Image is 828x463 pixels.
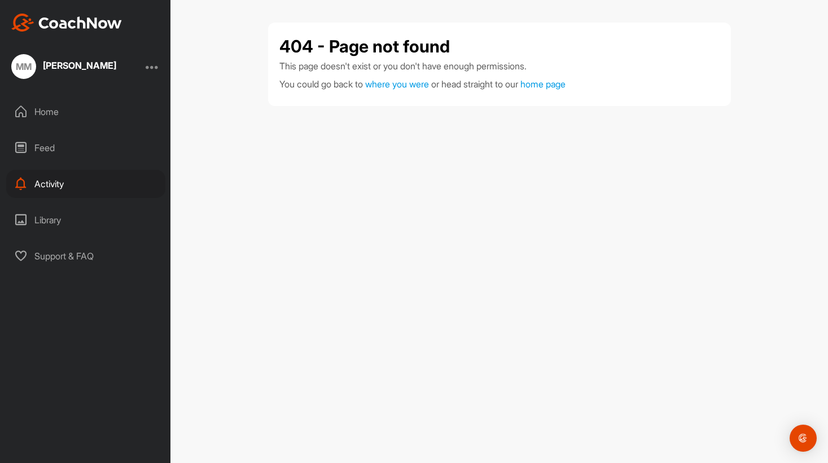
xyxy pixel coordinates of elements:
[11,54,36,79] div: MM
[43,61,116,70] div: [PERSON_NAME]
[279,59,720,73] p: This page doesn't exist or you don't have enough permissions.
[6,242,165,270] div: Support & FAQ
[6,206,165,234] div: Library
[6,134,165,162] div: Feed
[279,34,450,59] h1: 404 - Page not found
[6,98,165,126] div: Home
[365,78,429,90] span: where you were
[520,78,566,90] a: home page
[11,14,122,32] img: CoachNow
[790,425,817,452] div: Open Intercom Messenger
[279,77,720,91] p: You could go back to or head straight to our
[6,170,165,198] div: Activity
